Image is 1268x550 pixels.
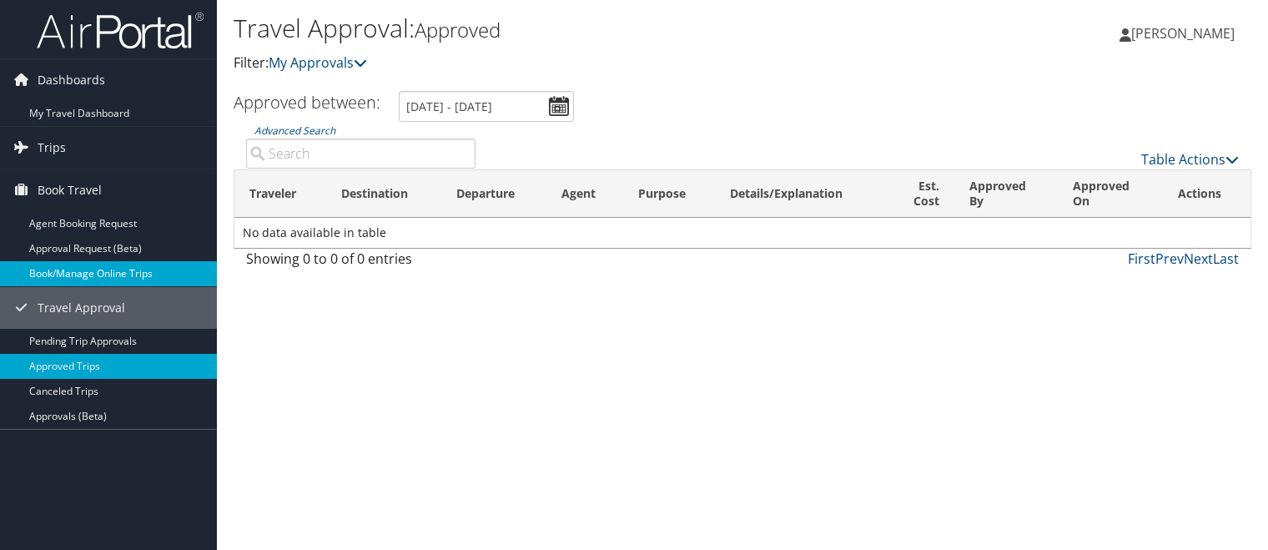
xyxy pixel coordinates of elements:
[234,218,1250,248] td: No data available in table
[38,59,105,101] span: Dashboards
[234,53,912,74] p: Filter:
[234,170,326,218] th: Traveler: activate to sort column ascending
[246,139,475,169] input: Advanced Search
[415,16,501,43] small: Approved
[1128,250,1155,268] a: First
[269,53,367,72] a: My Approvals
[1184,250,1213,268] a: Next
[546,170,623,218] th: Agent
[1131,24,1235,43] span: [PERSON_NAME]
[954,170,1058,218] th: Approved By: activate to sort column ascending
[441,170,546,218] th: Departure: activate to sort column ascending
[623,170,716,218] th: Purpose
[38,127,66,169] span: Trips
[38,287,125,329] span: Travel Approval
[246,249,475,277] div: Showing 0 to 0 of 0 entries
[1155,250,1184,268] a: Prev
[38,169,102,211] span: Book Travel
[715,170,885,218] th: Details/Explanation
[1141,150,1239,169] a: Table Actions
[37,11,204,50] img: airportal-logo.png
[254,124,335,138] a: Advanced Search
[234,91,380,114] h3: Approved between:
[1163,170,1250,218] th: Actions
[399,91,574,122] input: [DATE] - [DATE]
[1058,170,1163,218] th: Approved On: activate to sort column ascending
[1120,8,1251,58] a: [PERSON_NAME]
[326,170,441,218] th: Destination: activate to sort column ascending
[234,11,912,46] h1: Travel Approval:
[1213,250,1239,268] a: Last
[885,170,954,218] th: Est. Cost: activate to sort column ascending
